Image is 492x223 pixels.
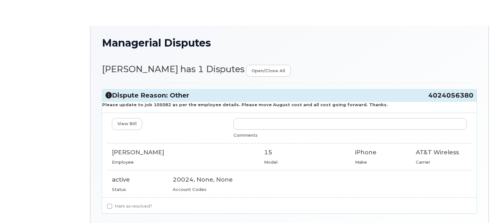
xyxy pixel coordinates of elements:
div: Account Codes [173,186,467,193]
h2: [PERSON_NAME] has 1 Disputes [102,64,477,77]
div: Comments [233,132,467,138]
div: Carrier [416,159,467,165]
div: [PERSON_NAME] [112,148,254,157]
strong: Please update to job 105082 as per the employee details. Please move August cost and all cost goi... [102,102,388,107]
div: Status [112,186,163,193]
div: Make [355,159,406,165]
div: Employee [112,159,254,165]
input: Mark as resolved? [107,204,112,209]
div: 15 [264,148,346,157]
div: Model [264,159,346,165]
div: active [112,176,163,184]
h3: Dispute Reason: Other [105,91,473,100]
a: open/close all [246,65,291,77]
h1: Managerial Disputes [102,37,477,48]
div: AT&T Wireless [416,148,467,157]
span: 4024056380 [428,91,473,100]
div: 20024, None, None [173,176,467,184]
label: Mark as resolved? [107,202,152,210]
div: iPhone [355,148,406,157]
a: View Bill [112,118,142,130]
